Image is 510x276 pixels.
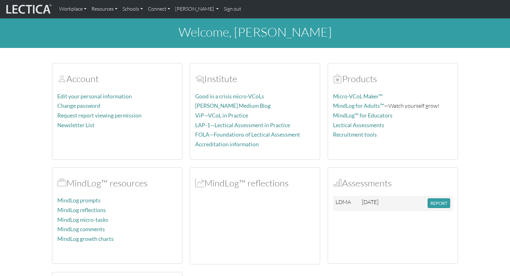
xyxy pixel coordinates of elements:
[195,73,315,84] h2: Institute
[89,3,120,16] a: Resources
[5,3,52,15] img: lecticalive
[195,178,315,189] h2: MindLog™ reflections
[195,93,264,100] a: Good in a crisis micro-VCoLs
[195,122,290,128] a: LAP-1—Lectical Assessment in Practice
[57,122,95,128] a: Newsletter List
[57,93,132,100] a: Edit your personal information
[195,177,204,189] span: MindLog
[173,3,221,16] a: [PERSON_NAME]
[333,131,377,138] a: Recruitment tools
[195,73,204,84] span: Account
[362,198,378,205] span: [DATE]
[195,131,300,138] a: FOLA—Foundations of Lectical Assessment
[145,3,173,16] a: Connect
[333,93,383,100] a: Micro-VCoL Maker™
[333,73,342,84] span: Products
[428,198,450,208] button: REPORT
[195,141,259,148] a: Accreditation information
[57,178,177,189] h2: MindLog™ resources
[57,197,101,204] a: MindLog prompts
[333,73,453,84] h2: Products
[57,73,177,84] h2: Account
[57,3,89,16] a: Workplace
[333,177,342,189] span: Assessments
[57,216,108,223] a: MindLog micro-tasks
[57,226,105,232] a: MindLog comments
[333,196,359,211] td: LDMA
[195,102,271,109] a: [PERSON_NAME] Medium Blog
[57,207,106,213] a: MindLog reflections
[333,102,384,109] a: MindLog for Adults™
[57,73,66,84] span: Account
[57,177,66,189] span: MindLog™ resources
[221,3,244,16] a: Sign out
[333,112,393,119] a: MindLog™ for Educators
[57,112,142,119] a: Request report viewing permission
[333,178,453,189] h2: Assessments
[333,122,384,128] a: Lectical Assessments
[333,101,453,110] p: —Watch yourself grow!
[195,112,248,119] a: ViP—VCoL in Practice
[57,236,114,242] a: MindLog growth charts
[120,3,145,16] a: Schools
[57,102,100,109] a: Change password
